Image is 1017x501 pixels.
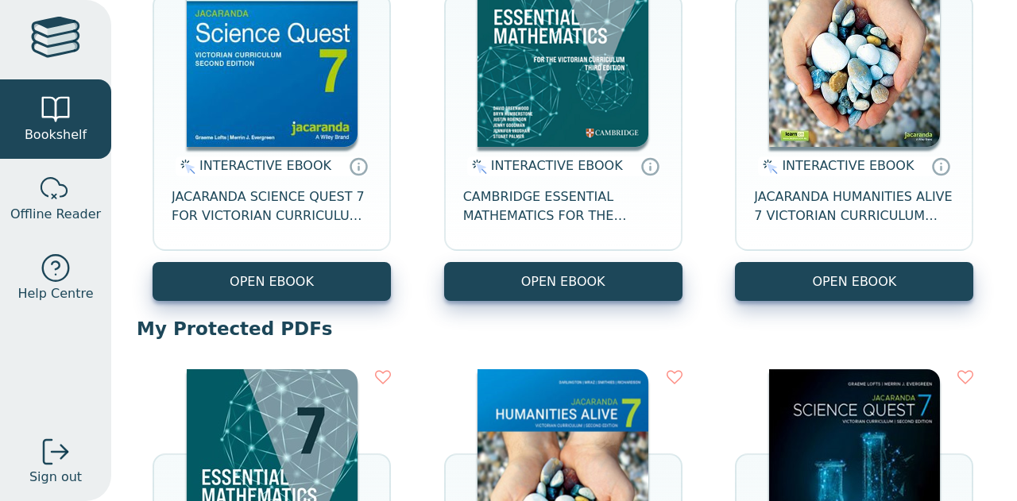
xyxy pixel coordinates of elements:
img: interactive.svg [467,157,487,176]
span: INTERACTIVE EBOOK [199,158,331,173]
button: OPEN EBOOK [735,262,973,301]
p: My Protected PDFs [137,317,992,341]
button: OPEN EBOOK [444,262,683,301]
img: interactive.svg [758,157,778,176]
img: interactive.svg [176,157,195,176]
a: Interactive eBooks are accessed online via the publisher’s portal. They contain interactive resou... [931,156,950,175]
span: JACARANDA SCIENCE QUEST 7 FOR VICTORIAN CURRICULUM LEARNON 2E EBOOK [172,187,372,225]
span: Sign out [29,468,82,487]
span: CAMBRIDGE ESSENTIAL MATHEMATICS FOR THE VICTORIAN CURRICULUM YEAR 7 EBOOK 3E [463,187,663,225]
span: INTERACTIVE EBOOK [782,158,914,173]
span: Offline Reader [10,205,101,224]
span: JACARANDA HUMANITIES ALIVE 7 VICTORIAN CURRICULUM LEARNON EBOOK 2E [754,187,954,225]
span: Bookshelf [25,125,87,145]
span: INTERACTIVE EBOOK [491,158,623,173]
button: OPEN EBOOK [153,262,391,301]
span: Help Centre [17,284,93,303]
a: Interactive eBooks are accessed online via the publisher’s portal. They contain interactive resou... [640,156,659,175]
a: Interactive eBooks are accessed online via the publisher’s portal. They contain interactive resou... [349,156,368,175]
